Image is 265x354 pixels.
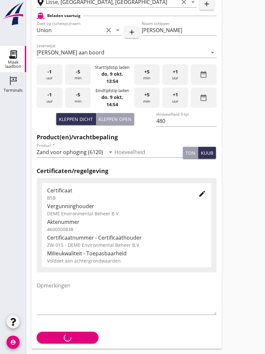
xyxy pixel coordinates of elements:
div: uur [37,88,62,108]
input: Hoeveelheid [115,147,183,157]
strong: do. 9 okt. [101,94,123,100]
span: +5 [144,91,150,98]
div: Certificaat [47,187,188,194]
i: account_circle [7,336,20,349]
span: -1 [47,68,52,75]
div: kuub [201,149,213,156]
img: logo-small.a267ee39.svg [1,2,25,26]
i: clear [105,26,113,34]
div: Aktenummer [47,218,206,226]
input: Hoeveelheid 0-lijn [156,116,216,126]
span: +1 [173,91,178,98]
input: Product * [37,147,105,157]
i: edit [198,190,206,198]
div: ZW-015 - DEME Environmental Beheer B.V. [47,242,206,248]
span: +5 [144,68,150,75]
div: Vergunninghouder [47,202,206,210]
div: min [134,88,160,108]
div: ton [185,149,195,156]
strong: 13:54 [106,78,118,84]
div: Terminals [4,88,23,92]
input: Naam schipper [142,25,217,35]
textarea: Opmerkingen [37,280,217,315]
i: arrow_drop_down [114,26,122,34]
button: Kleppen dicht [56,113,96,125]
h2: Beladen vaartuig [47,13,80,19]
div: uur [162,88,188,108]
span: -1 [47,91,52,98]
div: min [65,88,91,108]
i: arrow_drop_down [209,49,217,56]
input: Zoek op (scheeps)naam [37,25,103,35]
i: date_range [200,94,207,102]
span: -5 [76,91,80,98]
button: kuub [198,147,216,159]
div: Kleppen open [98,116,132,123]
div: Voldoet aan achtergrondwaarden [47,257,206,264]
button: Kleppen open [96,113,134,125]
i: add [128,28,136,36]
div: Milieukwaliteit - Toepasbaarheid [47,249,206,257]
div: min [134,64,160,85]
span: +1 [173,68,178,75]
strong: do. 9 okt. [101,71,123,77]
div: min [65,64,91,85]
h2: Product(en)/vrachtbepaling [37,133,217,142]
div: BSB [47,194,188,201]
div: Starttijdstip laden [95,64,130,70]
div: 4600000838 [47,226,206,233]
div: uur [162,64,188,85]
h2: Certificaten/regelgeving [37,167,217,175]
span: -5 [76,68,80,75]
strong: 14:54 [106,101,118,108]
div: DEME Environmental Beheer B.V. [47,210,206,217]
i: arrow_drop_down [107,148,115,156]
div: Certificaatnummer - Certificaathouder [47,234,206,242]
i: date_range [200,70,207,78]
div: Kleppen dicht [59,116,93,123]
button: ton [183,147,198,159]
div: [PERSON_NAME] aan boord [37,49,104,55]
div: Eindtijdstip laden [96,88,129,94]
div: uur [37,64,62,85]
